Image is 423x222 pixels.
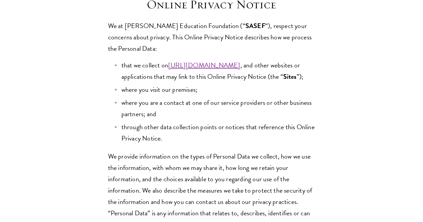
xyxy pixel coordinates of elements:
span: through other data collection points or notices that reference this Online Privacy Notice. [121,122,315,143]
span: ”); [296,71,303,81]
a: [URL][DOMAIN_NAME] [168,60,240,70]
span: , and other websites or applications that may link to this Online Privacy Notice (the “ [121,60,300,81]
span: where you visit our premises; [121,84,198,94]
span: “), respect your concerns about privacy. This Online Privacy Notice describes how we process the ... [108,21,312,53]
span: where you are a contact at one of our service providers or other business partners; and [121,97,312,119]
span: that we collect on [121,60,168,70]
b: Sites [283,71,296,81]
b: SASEF [245,21,265,31]
span: We at [PERSON_NAME] Education Foundation (“ [108,21,245,31]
